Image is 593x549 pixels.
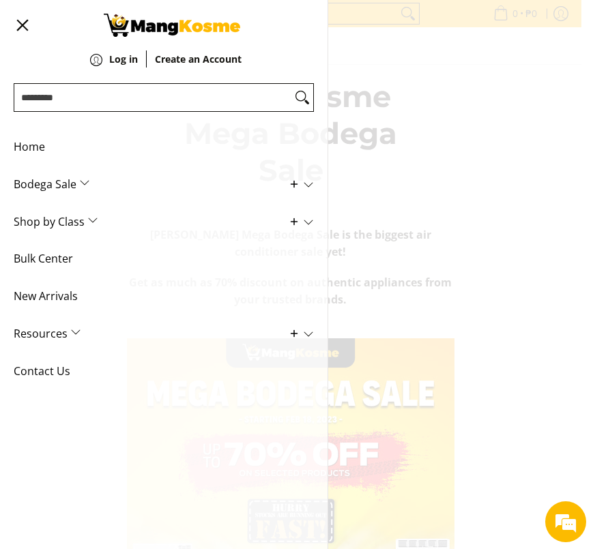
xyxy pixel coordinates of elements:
span: We are offline. Please leave us a message. [29,172,238,310]
a: Log in [109,55,138,85]
span: Home [14,128,293,166]
a: Resources [14,315,314,353]
button: Search [291,84,313,111]
span: Shop by Class [14,203,293,241]
textarea: Type your message and click 'Submit' [7,372,260,420]
a: Home [14,128,314,166]
img: Mang Kosme Mega Bodega Sale [104,14,240,37]
strong: Log in [109,53,138,65]
em: Submit [200,420,248,439]
strong: Create an Account [155,53,242,65]
a: Contact Us [14,353,314,390]
a: Bulk Center [14,240,314,278]
span: Bodega Sale [14,166,293,203]
span: New Arrivals [14,278,293,315]
a: Shop by Class [14,203,314,241]
span: Contact Us [14,353,293,390]
a: New Arrivals [14,278,314,315]
div: Minimize live chat window [224,7,257,40]
div: Leave a message [71,76,229,94]
span: Resources [14,315,293,353]
span: Bulk Center [14,240,293,278]
a: Create an Account [155,55,242,85]
a: Bodega Sale [14,166,314,203]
